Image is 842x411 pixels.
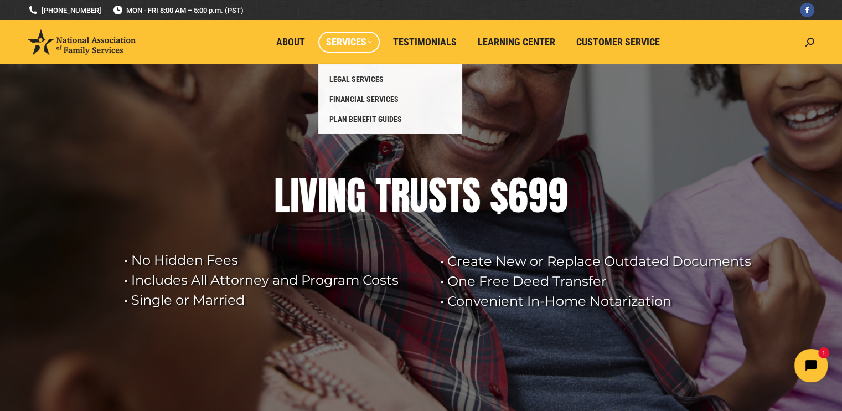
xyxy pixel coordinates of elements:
[329,94,399,104] span: FINANCIAL SERVICES
[375,173,391,218] div: T
[324,109,457,129] a: PLAN BENEFIT GUIDES
[508,173,528,218] div: 6
[428,173,447,218] div: S
[274,173,290,218] div: L
[440,251,761,311] rs-layer: • Create New or Replace Outdated Documents • One Free Deed Transfer • Convenient In-Home Notariza...
[326,36,372,48] span: Services
[393,36,457,48] span: Testimonials
[28,29,136,55] img: National Association of Family Services
[490,173,508,218] div: $
[528,173,548,218] div: 9
[290,173,299,218] div: I
[576,36,660,48] span: Customer Service
[28,5,101,16] a: [PHONE_NUMBER]
[478,36,555,48] span: Learning Center
[268,32,313,53] a: About
[329,74,384,84] span: LEGAL SERVICES
[385,32,464,53] a: Testimonials
[548,173,568,218] div: 9
[124,250,426,310] rs-layer: • No Hidden Fees • Includes All Attorney and Program Costs • Single or Married
[410,173,428,218] div: U
[647,340,837,392] iframe: Tidio Chat
[324,89,457,109] a: FINANCIAL SERVICES
[276,36,305,48] span: About
[329,114,402,124] span: PLAN BENEFIT GUIDES
[462,173,481,218] div: S
[391,173,410,218] div: R
[347,173,366,218] div: G
[318,173,327,218] div: I
[324,69,457,89] a: LEGAL SERVICES
[112,5,244,16] span: MON - FRI 8:00 AM – 5:00 p.m. (PST)
[569,32,668,53] a: Customer Service
[800,3,814,17] a: Facebook page opens in new window
[470,32,563,53] a: Learning Center
[447,173,462,218] div: T
[299,173,318,218] div: V
[327,173,347,218] div: N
